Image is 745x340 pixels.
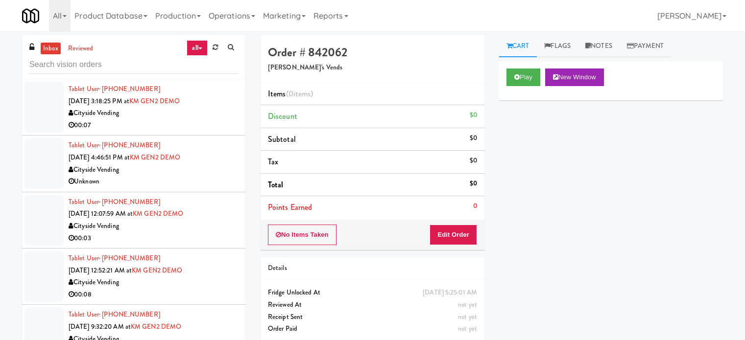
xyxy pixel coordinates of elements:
div: $0 [470,132,477,144]
input: Search vision orders [29,56,239,74]
span: not yet [458,324,477,333]
div: $0 [470,178,477,190]
button: No Items Taken [268,225,336,245]
span: · [PHONE_NUMBER] [99,197,160,206]
li: Tablet User· [PHONE_NUMBER][DATE] 12:07:59 AM atKM GEN2 DEMOCityside Vending00:03 [22,192,246,249]
span: [DATE] 3:18:25 PM at [69,96,129,106]
span: Subtotal [268,134,296,145]
span: Tax [268,156,278,167]
ng-pluralize: items [293,88,311,99]
div: Cityside Vending [69,220,239,232]
span: [DATE] 12:07:59 AM at [69,209,133,218]
div: Order Paid [268,323,477,335]
li: Tablet User· [PHONE_NUMBER][DATE] 12:52:21 AM atKM GEN2 DEMOCityside Vending00:08 [22,249,246,305]
a: KM GEN2 DEMO [131,322,181,331]
span: [DATE] 12:52:21 AM at [69,266,132,275]
span: [DATE] 9:32:20 AM at [69,322,131,331]
button: Edit Order [430,225,477,245]
button: New Window [545,68,604,86]
a: Tablet User· [PHONE_NUMBER] [69,140,160,150]
div: Details [268,262,477,274]
a: Notes [578,35,620,57]
a: Tablet User· [PHONE_NUMBER] [69,84,160,93]
h4: Order # 842062 [268,46,477,59]
span: · [PHONE_NUMBER] [99,310,160,319]
span: · [PHONE_NUMBER] [99,140,160,150]
div: Cityside Vending [69,107,239,119]
a: KM GEN2 DEMO [132,266,182,275]
div: $0 [470,155,477,167]
a: Tablet User· [PHONE_NUMBER] [69,310,160,319]
div: 0 [473,200,477,212]
span: not yet [458,300,477,309]
a: Payment [620,35,672,57]
span: · [PHONE_NUMBER] [99,253,160,263]
span: Points Earned [268,202,312,213]
a: inbox [41,43,61,55]
div: Unknown [69,176,239,188]
div: Reviewed At [268,299,477,311]
span: Items [268,88,313,99]
span: [DATE] 4:46:51 PM at [69,153,130,162]
a: Tablet User· [PHONE_NUMBER] [69,253,160,263]
span: · [PHONE_NUMBER] [99,84,160,93]
a: KM GEN2 DEMO [129,96,180,106]
div: Cityside Vending [69,276,239,289]
div: 00:03 [69,232,239,245]
a: Tablet User· [PHONE_NUMBER] [69,197,160,206]
div: Fridge Unlocked At [268,287,477,299]
h5: [PERSON_NAME]'s Vends [268,64,477,71]
div: [DATE] 5:25:01 AM [423,287,477,299]
img: Micromart [22,7,39,24]
span: Total [268,179,284,190]
div: Cityside Vending [69,164,239,176]
a: KM GEN2 DEMO [133,209,183,218]
li: Tablet User· [PHONE_NUMBER][DATE] 4:46:51 PM atKM GEN2 DEMOCityside VendingUnknown [22,136,246,192]
span: not yet [458,312,477,321]
span: (0 ) [286,88,313,99]
span: Discount [268,111,297,122]
div: 00:08 [69,289,239,301]
a: Flags [537,35,578,57]
div: Receipt Sent [268,311,477,323]
a: KM GEN2 DEMO [130,153,180,162]
div: $0 [470,109,477,121]
li: Tablet User· [PHONE_NUMBER][DATE] 3:18:25 PM atKM GEN2 DEMOCityside Vending00:07 [22,79,246,136]
button: Play [506,68,540,86]
a: all [187,40,207,56]
a: reviewed [66,43,96,55]
a: Cart [499,35,537,57]
div: 00:07 [69,119,239,132]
